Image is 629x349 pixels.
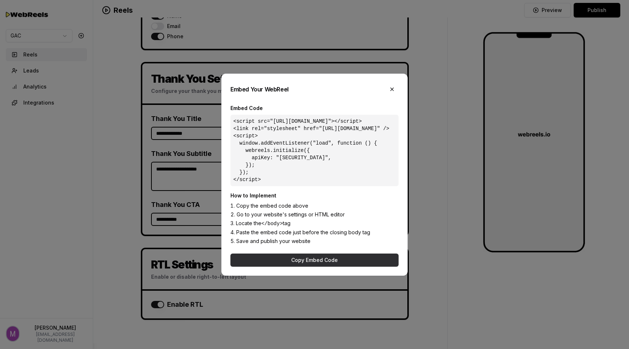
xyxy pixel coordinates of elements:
[230,105,399,112] h3: Embed Code
[230,238,399,245] li: Save and publish your website
[230,220,399,227] li: Locate the tag
[261,221,283,227] code: </body>
[230,254,399,267] button: Copy Embed Code
[230,211,399,218] li: Go to your website's settings or HTML editor
[230,202,399,209] li: Copy the embed code above
[230,229,399,236] li: Paste the embed code just before the closing body tag
[230,192,399,199] h3: How to Implement
[230,83,399,96] div: Embed Your WebReel
[230,115,399,186] pre: <script src="[URL][DOMAIN_NAME]"></script> <link rel="stylesheet" href="[URL][DOMAIN_NAME]" /> <s...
